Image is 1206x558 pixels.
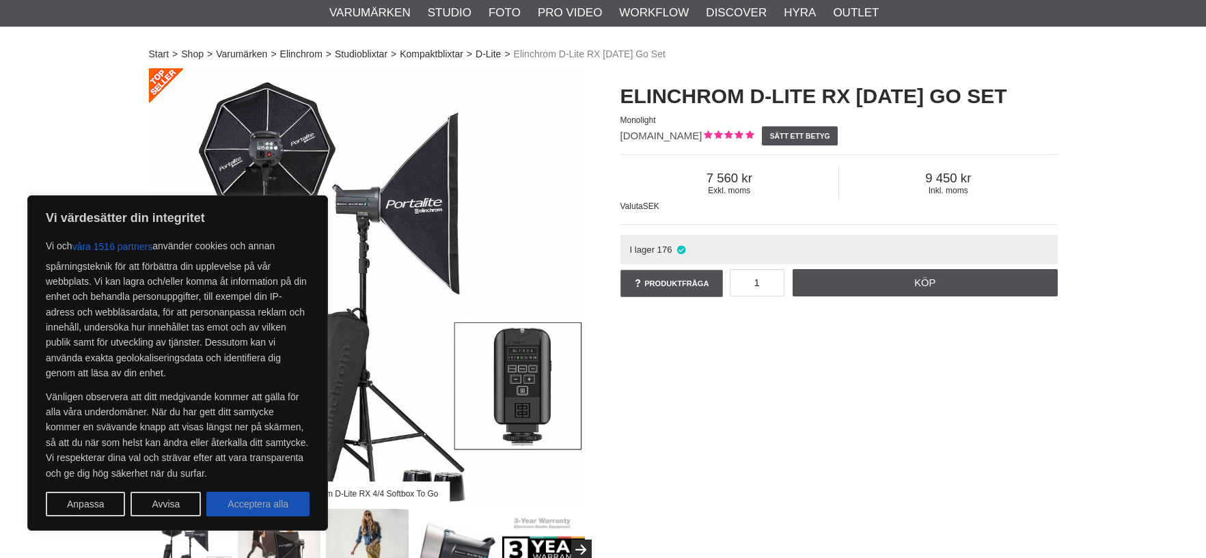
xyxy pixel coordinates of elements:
span: 9 450 [839,171,1058,186]
a: Studioblixtar [335,47,387,61]
p: Vänligen observera att ditt medgivande kommer att gälla för alla våra underdomäner. När du har ge... [46,389,310,481]
a: Hyra [784,4,816,22]
span: Valuta [620,201,643,211]
span: SEK [643,201,659,211]
a: Elinchrom [280,47,323,61]
div: Vi värdesätter din integritet [27,195,328,531]
button: Acceptera alla [206,492,310,516]
img: Elinchrom D-Lite RX 4/4 Softbox To Go [149,68,586,505]
a: Outlet [833,4,879,22]
p: Vi och använder cookies och annan spårningsteknik för att förbättra din upplevelse på vår webbpla... [46,234,310,381]
a: Varumärken [329,4,411,22]
span: > [467,47,472,61]
a: Köp [793,269,1058,296]
span: > [207,47,213,61]
span: 7 560 [620,171,839,186]
button: Anpassa [46,492,125,516]
a: Discover [706,4,767,22]
div: Elinchrom D-Lite RX 4/4 Softbox To Go [285,482,450,505]
span: Elinchrom D-Lite RX [DATE] Go Set [514,47,666,61]
a: Pro Video [538,4,602,22]
span: > [326,47,331,61]
span: Monolight [620,115,656,125]
span: > [391,47,396,61]
a: Produktfråga [620,270,723,297]
a: Kompaktblixtar [400,47,463,61]
button: Avvisa [131,492,201,516]
button: våra 1516 partners [72,234,153,259]
a: Workflow [619,4,689,22]
h1: Elinchrom D-Lite RX [DATE] Go Set [620,82,1058,111]
div: Kundbetyg: 5.00 [702,129,754,143]
a: Studio [428,4,471,22]
span: Inkl. moms [839,186,1058,195]
a: D-Lite [476,47,501,61]
span: > [172,47,178,61]
a: Varumärken [216,47,267,61]
span: I lager [629,245,655,255]
span: > [271,47,276,61]
a: Foto [489,4,521,22]
span: > [504,47,510,61]
a: Start [149,47,169,61]
span: 176 [657,245,672,255]
p: Vi värdesätter din integritet [46,210,310,226]
a: Sätt ett betyg [762,126,838,145]
span: Exkl. moms [620,186,839,195]
a: Shop [181,47,204,61]
i: I lager [676,245,687,255]
span: [DOMAIN_NAME] [620,130,702,141]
